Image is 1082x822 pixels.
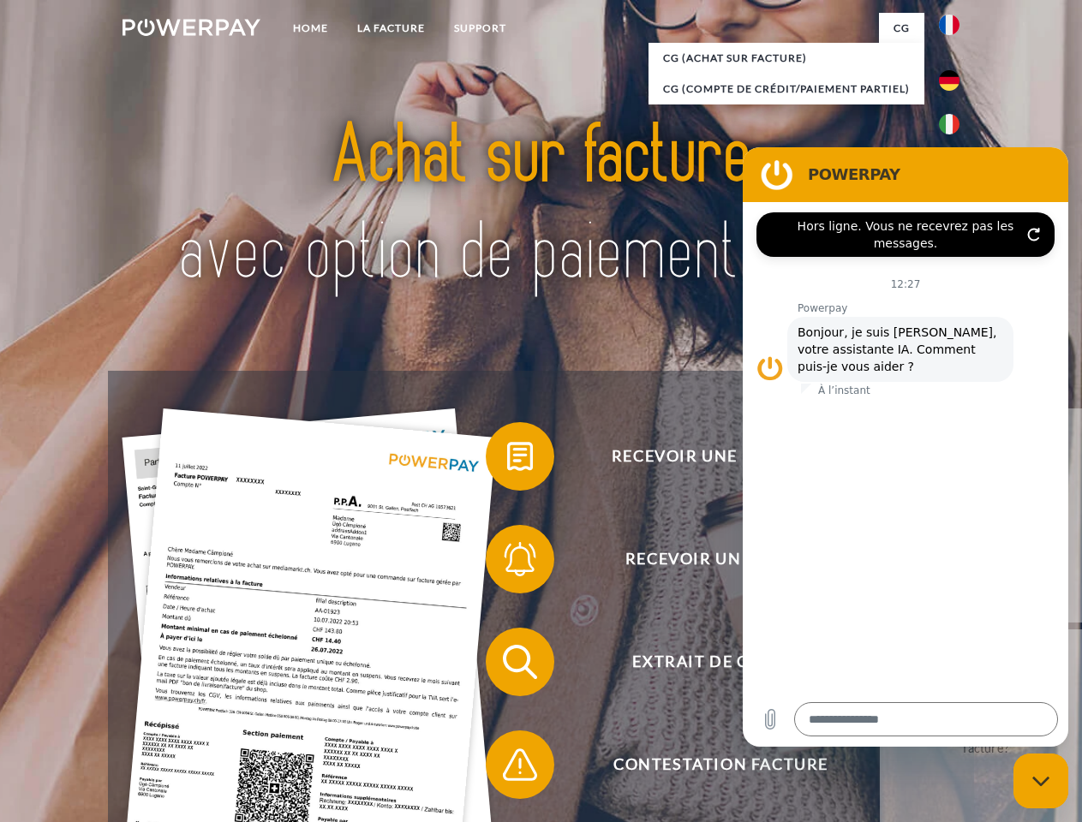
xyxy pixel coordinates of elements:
button: Recevoir une facture ? [486,422,931,491]
img: qb_warning.svg [499,743,541,786]
img: qb_bell.svg [499,538,541,581]
span: Recevoir une facture ? [511,422,930,491]
span: Recevoir un rappel? [511,525,930,593]
img: it [939,114,959,134]
a: Support [439,13,521,44]
iframe: Fenêtre de messagerie [743,147,1068,747]
a: CG (achat sur facture) [649,43,924,74]
a: LA FACTURE [343,13,439,44]
img: qb_search.svg [499,640,541,683]
a: Home [278,13,343,44]
button: Recevoir un rappel? [486,525,931,593]
span: Extrait de compte [511,628,930,696]
img: fr [939,15,959,35]
a: CG (Compte de crédit/paiement partiel) [649,74,924,104]
img: de [939,70,959,91]
span: Contestation Facture [511,730,930,799]
iframe: Bouton de lancement de la fenêtre de messagerie, conversation en cours [1013,753,1068,808]
button: Contestation Facture [486,730,931,799]
img: logo-powerpay-white.svg [123,19,260,36]
img: qb_bill.svg [499,435,541,478]
img: title-powerpay_fr.svg [164,82,918,328]
a: CG [879,13,924,44]
button: Extrait de compte [486,628,931,696]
